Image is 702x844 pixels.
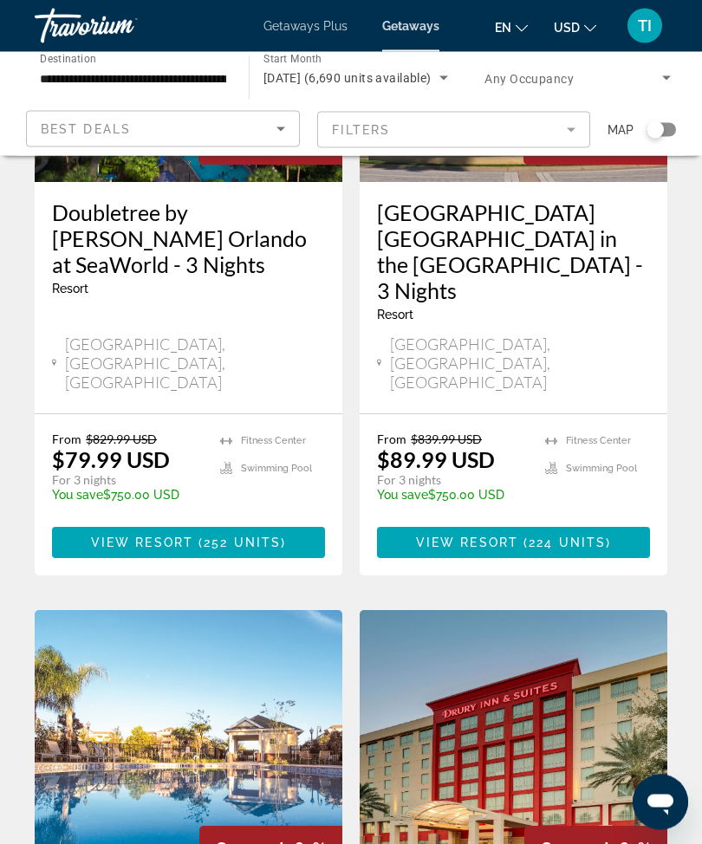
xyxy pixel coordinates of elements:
[52,489,203,503] p: $750.00 USD
[566,464,637,475] span: Swimming Pool
[193,536,286,550] span: ( )
[518,536,611,550] span: ( )
[35,3,208,49] a: Travorium
[52,432,81,447] span: From
[377,489,428,503] span: You save
[633,775,688,830] iframe: Button to launch messaging window
[241,464,312,475] span: Swimming Pool
[377,489,528,503] p: $750.00 USD
[41,122,131,136] span: Best Deals
[241,436,306,447] span: Fitness Center
[65,335,325,393] span: [GEOGRAPHIC_DATA], [GEOGRAPHIC_DATA], [GEOGRAPHIC_DATA]
[566,436,631,447] span: Fitness Center
[382,19,439,33] a: Getaways
[40,53,96,65] span: Destination
[204,536,281,550] span: 252 units
[608,118,634,142] span: Map
[554,15,596,40] button: Change currency
[495,21,511,35] span: en
[317,111,591,149] button: Filter
[495,15,528,40] button: Change language
[529,536,606,550] span: 224 units
[377,473,528,489] p: For 3 nights
[377,308,413,322] span: Resort
[52,489,103,503] span: You save
[377,200,650,304] a: [GEOGRAPHIC_DATA] [GEOGRAPHIC_DATA] in the [GEOGRAPHIC_DATA] - 3 Nights
[52,282,88,296] span: Resort
[52,200,325,278] a: Doubletree by [PERSON_NAME] Orlando at SeaWorld - 3 Nights
[52,473,203,489] p: For 3 nights
[91,536,193,550] span: View Resort
[52,447,170,473] p: $79.99 USD
[263,19,348,33] a: Getaways Plus
[41,119,285,140] mat-select: Sort by
[377,432,406,447] span: From
[638,17,652,35] span: TI
[390,335,650,393] span: [GEOGRAPHIC_DATA], [GEOGRAPHIC_DATA], [GEOGRAPHIC_DATA]
[484,72,574,86] span: Any Occupancy
[416,536,518,550] span: View Resort
[86,432,157,447] span: $829.99 USD
[263,71,432,85] span: [DATE] (6,690 units available)
[411,432,482,447] span: $839.99 USD
[52,528,325,559] button: View Resort(252 units)
[622,8,667,44] button: User Menu
[263,54,322,66] span: Start Month
[554,21,580,35] span: USD
[377,528,650,559] button: View Resort(224 units)
[377,447,495,473] p: $89.99 USD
